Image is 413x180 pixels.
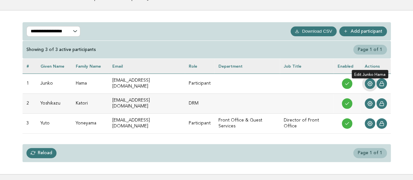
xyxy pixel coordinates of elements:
th: Enabled [334,59,361,74]
td: [EMAIL_ADDRESS][DOMAIN_NAME] [108,93,185,113]
th: Family name [72,59,108,74]
td: Junko [37,74,72,93]
td: [EMAIL_ADDRESS][DOMAIN_NAME] [108,74,185,93]
td: Participant [185,114,214,134]
td: [EMAIL_ADDRESS][DOMAIN_NAME] [108,114,185,134]
th: Given name [37,59,72,74]
td: Katori [72,93,108,113]
th: Department [214,59,280,74]
td: 1 [23,74,37,93]
td: DRM [185,93,214,113]
th: # [23,59,37,74]
td: Yoshikazu [37,93,72,113]
th: Role [185,59,214,74]
td: Hama [72,74,108,93]
a: Reload [26,148,57,158]
td: 3 [23,114,37,134]
td: Front Office & Guest Services [214,114,280,134]
div: Showing 3 of 3 active participants [26,47,96,53]
a: Add participant [339,26,387,36]
td: Director of Front Office [280,114,334,134]
button: Download CSV [291,26,337,36]
td: Participant [185,74,214,93]
td: Yoneyama [72,114,108,134]
td: 2 [23,93,37,113]
td: Yuto [37,114,72,134]
th: Email [108,59,185,74]
th: Job Title [280,59,334,74]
